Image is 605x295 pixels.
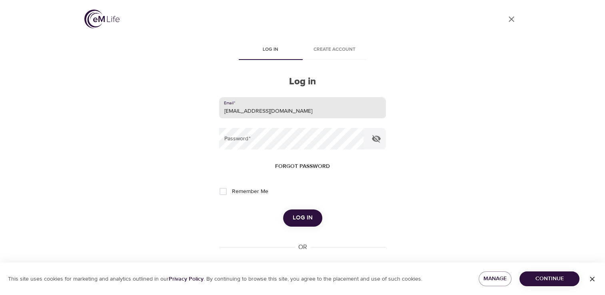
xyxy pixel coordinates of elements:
[526,274,573,284] span: Continue
[272,159,333,174] button: Forgot password
[307,46,362,54] span: Create account
[293,213,313,223] span: Log in
[169,275,204,283] a: Privacy Policy
[232,187,268,196] span: Remember Me
[502,10,521,29] a: close
[219,76,385,88] h2: Log in
[519,271,579,286] button: Continue
[84,10,120,28] img: logo
[479,271,512,286] button: Manage
[283,209,322,226] button: Log in
[275,161,330,171] span: Forgot password
[485,274,505,284] span: Manage
[244,46,298,54] span: Log in
[295,243,310,252] div: OR
[219,41,385,60] div: disabled tabs example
